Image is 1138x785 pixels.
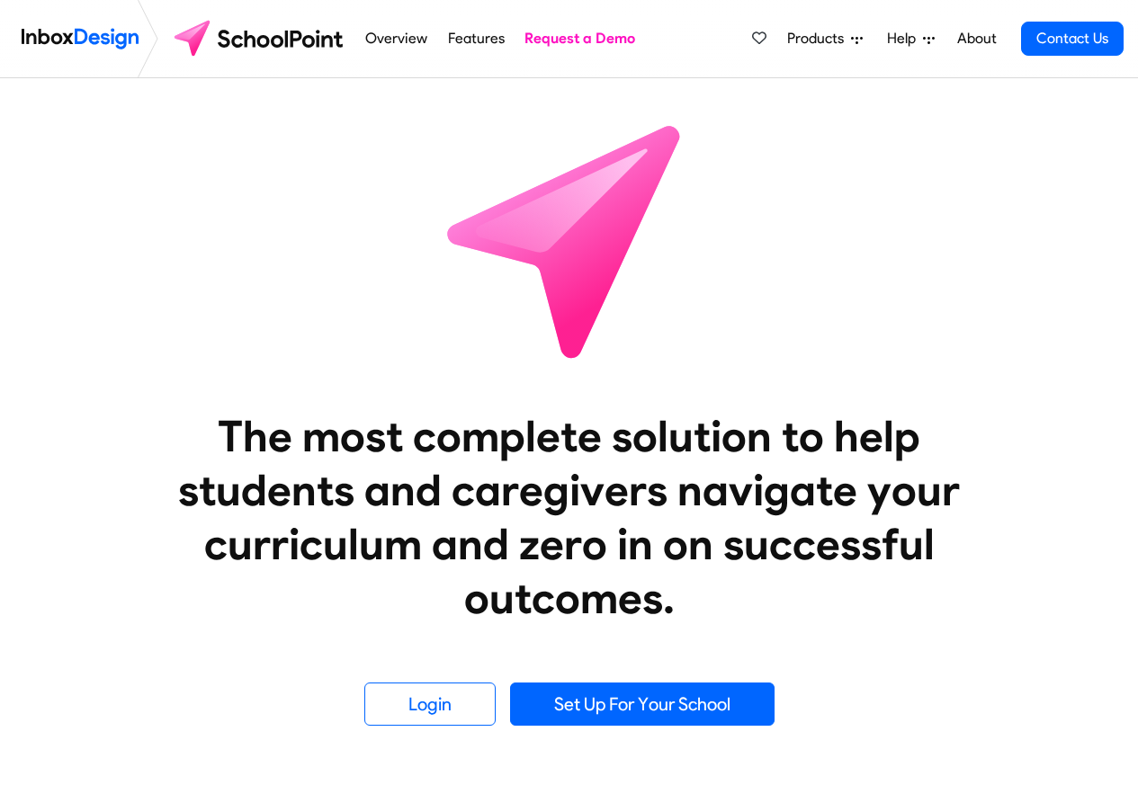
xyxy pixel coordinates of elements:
[1021,22,1124,56] a: Contact Us
[880,21,942,57] a: Help
[142,409,997,625] heading: The most complete solution to help students and caregivers navigate your curriculum and zero in o...
[443,21,509,57] a: Features
[952,21,1001,57] a: About
[361,21,433,57] a: Overview
[520,21,641,57] a: Request a Demo
[510,682,775,726] a: Set Up For Your School
[364,682,496,726] a: Login
[887,28,923,49] span: Help
[166,17,355,60] img: schoolpoint logo
[787,28,851,49] span: Products
[780,21,870,57] a: Products
[408,78,731,402] img: icon_schoolpoint.svg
